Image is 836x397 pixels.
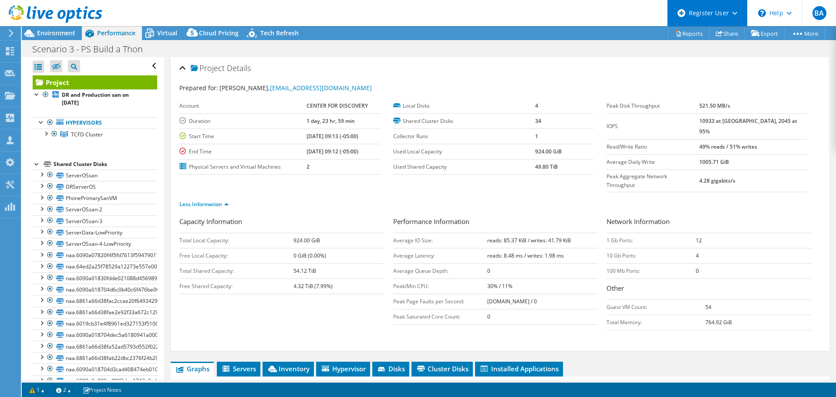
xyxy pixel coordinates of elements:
[33,341,157,352] a: naa.6861a66d38fa52ad5793d552f022858c
[33,181,157,192] a: DRServerOS
[607,283,812,295] h3: Other
[607,102,699,110] label: Peak Disk Throughput
[179,84,218,92] label: Prepared for:
[199,29,239,37] span: Cloud Pricing
[416,364,469,373] span: Cluster Disks
[307,132,358,140] b: [DATE] 09:13 (-05:00)
[71,131,103,138] span: TCFD Cluster
[393,309,487,324] td: Peak Saturated Core Count:
[487,237,571,244] b: reads: 85.37 KiB / writes: 41.79 KiB
[393,263,487,278] td: Average Queue Depth:
[33,352,157,363] a: naa.6861a66d38fab22dbc2376f24b29d51a
[293,237,320,244] b: 924.00 GiB
[33,129,157,140] a: TCFD Cluster
[607,263,696,278] td: 100 Mb Ports:
[758,9,766,17] svg: \n
[487,282,512,290] b: 30% / 11%
[179,278,293,294] td: Free Shared Capacity:
[33,272,157,284] a: naa.6090a01830fdde021088d456989bf46d
[668,27,710,40] a: Reports
[270,84,372,92] a: [EMAIL_ADDRESS][DOMAIN_NAME]
[179,263,293,278] td: Total Shared Capacity:
[705,319,732,326] b: 764.92 GiB
[607,299,705,315] td: Guest VM Count:
[307,163,310,170] b: 2
[33,204,157,215] a: ServerOSsan-2
[221,364,256,373] span: Servers
[33,193,157,204] a: PhonePrimarySanVM
[696,252,699,259] b: 4
[33,284,157,295] a: naa.6090a018704d6c0b40c6f476be00d0d4
[33,363,157,375] a: naa.6090a018704d3cad408474eb0100c07c
[607,122,699,131] label: IOPS
[535,163,558,170] b: 49.80 TiB
[267,364,310,373] span: Inventory
[393,147,535,156] label: Used Local Capacity
[50,384,77,395] a: 2
[709,27,745,40] a: Share
[812,6,826,20] span: BA
[293,267,316,275] b: 54.12 TiB
[33,329,157,341] a: naa.6090a018704dec5a6180941a0000e008
[227,63,251,73] span: Details
[535,102,538,109] b: 4
[479,364,559,373] span: Installed Applications
[705,303,711,311] b: 54
[33,295,157,306] a: naa.6861a66d38fac2ccae20f649342925f4
[307,148,358,155] b: [DATE] 09:12 (-05:00)
[535,117,541,125] b: 34
[179,102,306,110] label: Account
[607,172,699,190] label: Peak Aggregate Network Throughput
[33,238,157,249] a: ServerOSsan-4-LowPriority
[393,163,535,171] label: Used Shared Capacity
[293,252,326,259] b: 0 GiB (0.00%)
[179,248,293,263] td: Free Local Capacity:
[175,364,209,373] span: Graphs
[487,313,490,320] b: 0
[393,233,487,248] td: Average IO Size:
[33,227,157,238] a: ServerData-LowPriority
[487,267,490,275] b: 0
[62,91,129,106] b: DR and Production san on [DATE]
[33,375,157,387] a: naa.6090a0a800ad80f3dae1743e0cd37d8d
[487,252,564,259] b: reads: 8.48 ms / writes: 1.98 ms
[33,307,157,318] a: naa.6861a66d38fae2e92f33a672c129255e
[33,215,157,227] a: ServerOSsan-3
[607,158,699,166] label: Average Daily Write
[191,64,225,73] span: Project
[377,364,405,373] span: Disks
[307,102,368,109] b: CENTER FOR DISCOVERY
[260,29,299,37] span: Tech Refresh
[33,250,157,261] a: naa.6090a07820f4f5fd7613f59479017056
[179,217,384,228] h3: Capacity Information
[179,200,229,208] a: Less Information
[219,84,372,92] span: [PERSON_NAME],
[699,158,729,166] b: 1005.71 GiB
[607,233,696,248] td: 1 Gb Ports:
[320,364,366,373] span: Hypervisor
[607,315,705,330] td: Total Memory:
[179,147,306,156] label: End Time
[97,29,135,37] span: Performance
[535,132,538,140] b: 1
[33,89,157,109] a: DR and Production san on [DATE]
[37,29,75,37] span: Environment
[607,248,696,263] td: 10 Gb Ports:
[307,117,355,125] b: 1 day, 23 hr, 59 min
[607,217,812,228] h3: Network Information
[54,159,157,170] div: Shared Cluster Disks
[33,261,157,272] a: naa.64ed2a25f78529a12273e557e0018088
[699,102,730,109] b: 521.50 MB/s
[179,132,306,141] label: Start Time
[77,384,128,395] a: Project Notes
[33,117,157,129] a: Hypervisors
[745,27,785,40] a: Export
[179,117,306,126] label: Duration
[293,282,333,290] b: 4.32 TiB (7.99%)
[393,132,535,141] label: Collector Runs
[696,237,702,244] b: 12
[696,267,699,275] b: 0
[33,318,157,329] a: naa.6019cb31e4f8961ed327153f5100805b
[785,27,825,40] a: More
[487,298,537,305] b: [DOMAIN_NAME] / 0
